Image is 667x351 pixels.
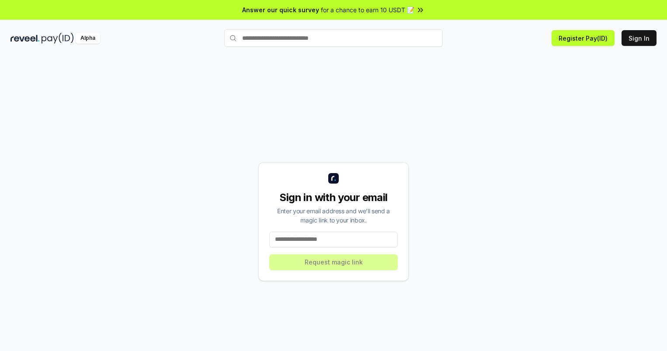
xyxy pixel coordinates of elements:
img: logo_small [328,173,339,184]
img: pay_id [42,33,74,44]
div: Sign in with your email [269,191,398,205]
span: Answer our quick survey [242,5,319,14]
div: Alpha [76,33,100,44]
div: Enter your email address and we’ll send a magic link to your inbox. [269,206,398,225]
button: Register Pay(ID) [552,30,615,46]
img: reveel_dark [10,33,40,44]
button: Sign In [622,30,657,46]
span: for a chance to earn 10 USDT 📝 [321,5,414,14]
